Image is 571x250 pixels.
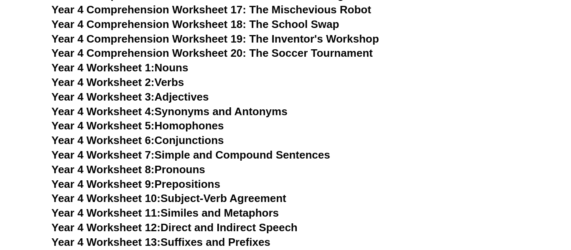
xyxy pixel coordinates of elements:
[51,91,209,103] a: Year 4 Worksheet 3:Adjectives
[51,149,155,161] span: Year 4 Worksheet 7:
[51,134,224,146] a: Year 4 Worksheet 6:Conjunctions
[51,221,161,234] span: Year 4 Worksheet 12:
[51,47,373,59] a: Year 4 Comprehension Worksheet 20: The Soccer Tournament
[51,236,270,248] a: Year 4 Worksheet 13:Suffixes and Prefixes
[51,163,155,176] span: Year 4 Worksheet 8:
[51,207,279,219] a: Year 4 Worksheet 11:Similes and Metaphors
[51,192,286,205] a: Year 4 Worksheet 10:Subject-Verb Agreement
[51,33,379,45] a: Year 4 Comprehension Worksheet 19: The Inventor's Workshop
[51,3,371,16] a: Year 4 Comprehension Worksheet 17: The Mischevious Robot
[51,18,339,30] a: Year 4 Comprehension Worksheet 18: The School Swap
[51,76,155,88] span: Year 4 Worksheet 2:
[432,156,571,250] iframe: Chat Widget
[51,61,155,74] span: Year 4 Worksheet 1:
[51,119,224,132] a: Year 4 Worksheet 5:Homophones
[51,149,330,161] a: Year 4 Worksheet 7:Simple and Compound Sentences
[51,236,161,248] span: Year 4 Worksheet 13:
[51,178,220,190] a: Year 4 Worksheet 9:Prepositions
[51,91,155,103] span: Year 4 Worksheet 3:
[51,134,155,146] span: Year 4 Worksheet 6:
[51,76,184,88] a: Year 4 Worksheet 2:Verbs
[51,119,155,132] span: Year 4 Worksheet 5:
[51,178,155,190] span: Year 4 Worksheet 9:
[51,163,205,176] a: Year 4 Worksheet 8:Pronouns
[51,207,161,219] span: Year 4 Worksheet 11:
[51,105,288,118] a: Year 4 Worksheet 4:Synonyms and Antonyms
[51,192,161,205] span: Year 4 Worksheet 10:
[51,221,298,234] a: Year 4 Worksheet 12:Direct and Indirect Speech
[51,61,188,74] a: Year 4 Worksheet 1:Nouns
[51,105,155,118] span: Year 4 Worksheet 4:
